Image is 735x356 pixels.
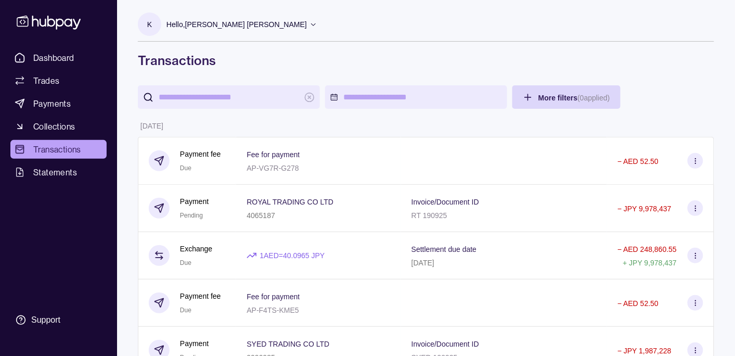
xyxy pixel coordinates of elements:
[617,245,677,253] p: − AED 248,860.55
[33,120,75,133] span: Collections
[180,259,191,266] span: Due
[10,117,107,136] a: Collections
[180,290,221,302] p: Payment fee
[138,52,714,69] h1: Transactions
[411,259,434,267] p: [DATE]
[512,85,621,109] button: More filters(0applied)
[411,198,479,206] p: Invoice/Document ID
[577,94,610,102] p: ( 0 applied)
[33,52,74,64] span: Dashboard
[617,205,672,213] p: − JPY 9,978,437
[247,340,329,348] p: SYED TRADING CO LTD
[33,74,59,87] span: Trades
[180,307,191,314] span: Due
[247,306,299,314] p: AP-F4TS-KME5
[33,97,71,110] span: Payments
[617,157,659,166] p: − AED 52.50
[33,143,81,156] span: Transactions
[180,148,221,160] p: Payment fee
[10,48,107,67] a: Dashboard
[623,259,677,267] p: + JPY 9,978,437
[247,164,299,172] p: AP-VG7R-G278
[10,309,107,331] a: Support
[180,164,191,172] span: Due
[247,293,300,301] p: Fee for payment
[247,150,300,159] p: Fee for payment
[159,85,299,109] input: search
[147,19,152,30] p: K
[260,250,325,261] p: 1 AED = 40.0965 JPY
[180,212,203,219] span: Pending
[538,94,610,102] span: More filters
[411,245,476,253] p: Settlement due date
[411,340,479,348] p: Invoice/Document ID
[411,211,447,220] p: RT 190925
[247,211,275,220] p: 4065187
[166,19,307,30] p: Hello, [PERSON_NAME] [PERSON_NAME]
[140,122,163,130] p: [DATE]
[10,94,107,113] a: Payments
[247,198,333,206] p: ROYAL TRADING CO LTD
[180,338,209,349] p: Payment
[617,347,672,355] p: − JPY 1,987,228
[617,299,659,308] p: − AED 52.50
[10,140,107,159] a: Transactions
[31,314,60,326] div: Support
[10,163,107,182] a: Statements
[180,243,212,255] p: Exchange
[10,71,107,90] a: Trades
[33,166,77,179] span: Statements
[180,196,209,207] p: Payment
